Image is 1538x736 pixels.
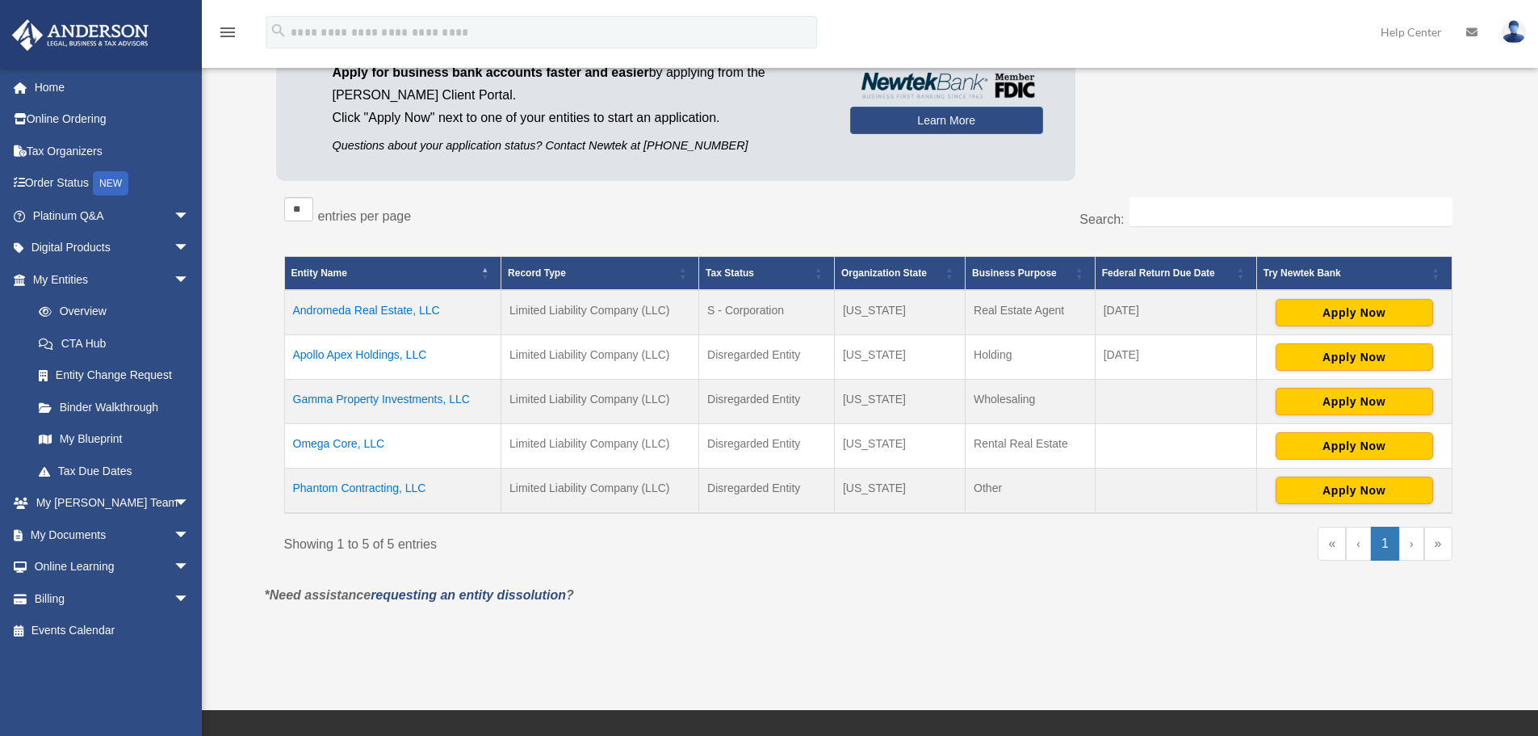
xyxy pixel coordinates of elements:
i: search [270,22,287,40]
span: Entity Name [291,267,347,279]
td: Limited Liability Company (LLC) [501,424,699,469]
td: Limited Liability Company (LLC) [501,380,699,424]
span: arrow_drop_down [174,200,206,233]
span: arrow_drop_down [174,519,206,552]
a: My Documentsarrow_drop_down [11,519,214,551]
th: Entity Name: Activate to invert sorting [284,257,501,291]
th: Organization State: Activate to sort [834,257,965,291]
td: [US_STATE] [834,469,965,514]
button: Apply Now [1276,343,1433,371]
div: Showing 1 to 5 of 5 entries [284,527,857,556]
td: Limited Liability Company (LLC) [501,290,699,335]
span: Organization State [841,267,927,279]
button: Apply Now [1276,299,1433,326]
a: Tax Organizers [11,135,214,167]
span: arrow_drop_down [174,551,206,584]
td: Apollo Apex Holdings, LLC [284,335,501,380]
td: Limited Liability Company (LLC) [501,469,699,514]
a: Binder Walkthrough [23,391,206,423]
span: arrow_drop_down [174,232,206,265]
td: [DATE] [1095,290,1256,335]
a: CTA Hub [23,327,206,360]
td: Rental Real Estate [966,424,1096,469]
td: Other [966,469,1096,514]
td: Disregarded Entity [699,424,835,469]
a: Entity Change Request [23,360,206,392]
a: My [PERSON_NAME] Teamarrow_drop_down [11,487,214,519]
a: Learn More [850,107,1043,134]
img: NewtekBankLogoSM.png [858,73,1035,99]
button: Apply Now [1276,477,1433,504]
button: Apply Now [1276,432,1433,460]
a: requesting an entity dissolution [371,588,566,602]
a: Events Calendar [11,615,214,647]
span: Tax Status [706,267,754,279]
button: Apply Now [1276,388,1433,415]
td: Disregarded Entity [699,335,835,380]
td: Gamma Property Investments, LLC [284,380,501,424]
td: [US_STATE] [834,424,965,469]
div: NEW [93,171,128,196]
a: Order StatusNEW [11,167,214,200]
label: entries per page [318,209,412,223]
span: arrow_drop_down [174,582,206,616]
td: Andromeda Real Estate, LLC [284,290,501,335]
td: Disregarded Entity [699,469,835,514]
a: Home [11,71,214,103]
span: arrow_drop_down [174,263,206,297]
td: Disregarded Entity [699,380,835,424]
p: by applying from the [PERSON_NAME] Client Portal. [333,61,826,107]
td: Holding [966,335,1096,380]
span: Business Purpose [972,267,1057,279]
th: Business Purpose: Activate to sort [966,257,1096,291]
td: [US_STATE] [834,290,965,335]
a: 1 [1371,527,1399,561]
td: [US_STATE] [834,335,965,380]
td: Limited Liability Company (LLC) [501,335,699,380]
td: Wholesaling [966,380,1096,424]
a: Billingarrow_drop_down [11,582,214,615]
a: Tax Due Dates [23,455,206,487]
td: Omega Core, LLC [284,424,501,469]
th: Federal Return Due Date: Activate to sort [1095,257,1256,291]
a: Previous [1346,527,1371,561]
img: Anderson Advisors Platinum Portal [7,19,153,51]
td: Real Estate Agent [966,290,1096,335]
a: First [1318,527,1346,561]
a: Digital Productsarrow_drop_down [11,232,214,264]
span: Apply for business bank accounts faster and easier [333,65,649,79]
span: arrow_drop_down [174,487,206,520]
th: Try Newtek Bank : Activate to sort [1256,257,1452,291]
p: Questions about your application status? Contact Newtek at [PHONE_NUMBER] [333,136,826,156]
img: User Pic [1502,20,1526,44]
a: Next [1399,527,1424,561]
a: menu [218,28,237,42]
a: Online Learningarrow_drop_down [11,551,214,583]
a: My Blueprint [23,423,206,456]
td: [US_STATE] [834,380,965,424]
a: My Entitiesarrow_drop_down [11,263,206,296]
em: *Need assistance ? [265,588,574,602]
a: Last [1424,527,1452,561]
td: S - Corporation [699,290,835,335]
span: Record Type [508,267,566,279]
span: Federal Return Due Date [1102,267,1215,279]
th: Record Type: Activate to sort [501,257,699,291]
td: Phantom Contracting, LLC [284,469,501,514]
label: Search: [1079,212,1124,226]
a: Platinum Q&Aarrow_drop_down [11,200,214,232]
th: Tax Status: Activate to sort [699,257,835,291]
p: Click "Apply Now" next to one of your entities to start an application. [333,107,826,129]
a: Online Ordering [11,103,214,136]
td: [DATE] [1095,335,1256,380]
div: Try Newtek Bank [1264,263,1427,283]
a: Overview [23,296,198,328]
i: menu [218,23,237,42]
